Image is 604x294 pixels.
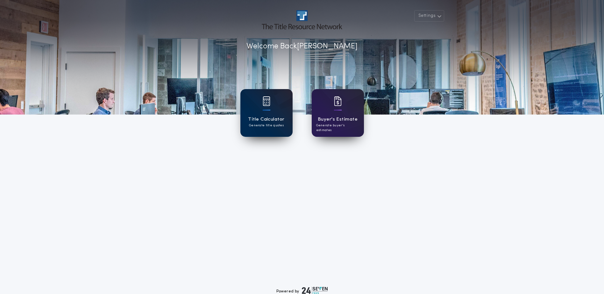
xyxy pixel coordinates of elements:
img: card icon [334,96,342,106]
h1: Title Calculator [248,116,284,123]
h1: Buyer's Estimate [318,116,358,123]
a: card iconBuyer's EstimateGenerate buyer's estimates [312,89,364,137]
p: Generate buyer's estimates [316,123,359,133]
img: account-logo [262,10,342,29]
img: card icon [263,96,270,106]
button: Settings [414,10,444,22]
p: Welcome Back [PERSON_NAME] [246,41,358,52]
p: Generate title quotes [249,123,284,128]
a: card iconTitle CalculatorGenerate title quotes [240,89,293,137]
